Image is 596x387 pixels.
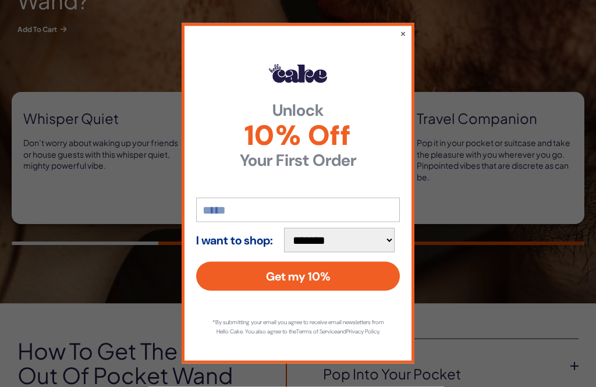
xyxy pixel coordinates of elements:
img: Hello Cake [269,64,327,83]
strong: Unlock [196,102,400,119]
span: 10% Off [196,122,400,150]
a: Privacy Policy [346,328,379,335]
strong: Your First Order [196,152,400,169]
strong: I want to shop: [196,234,273,247]
a: Terms of Service [296,328,337,335]
p: *By submitting your email you agree to receive email newsletters from Hello Cake. You also agree ... [208,318,388,336]
button: Get my 10% [196,262,400,291]
button: × [400,27,406,39]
